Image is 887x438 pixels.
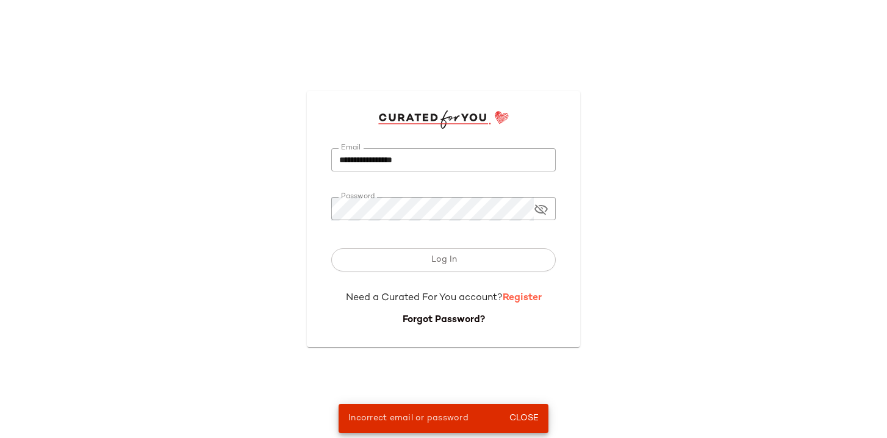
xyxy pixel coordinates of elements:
button: Log In [331,248,556,271]
img: cfy_login_logo.DGdB1djN.svg [378,110,509,129]
a: Forgot Password? [403,315,485,325]
span: Log In [430,255,456,265]
button: Close [504,407,544,429]
span: Need a Curated For You account? [346,293,503,303]
span: Incorrect email or password [348,414,469,423]
a: Register [503,293,542,303]
span: Close [509,414,539,423]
